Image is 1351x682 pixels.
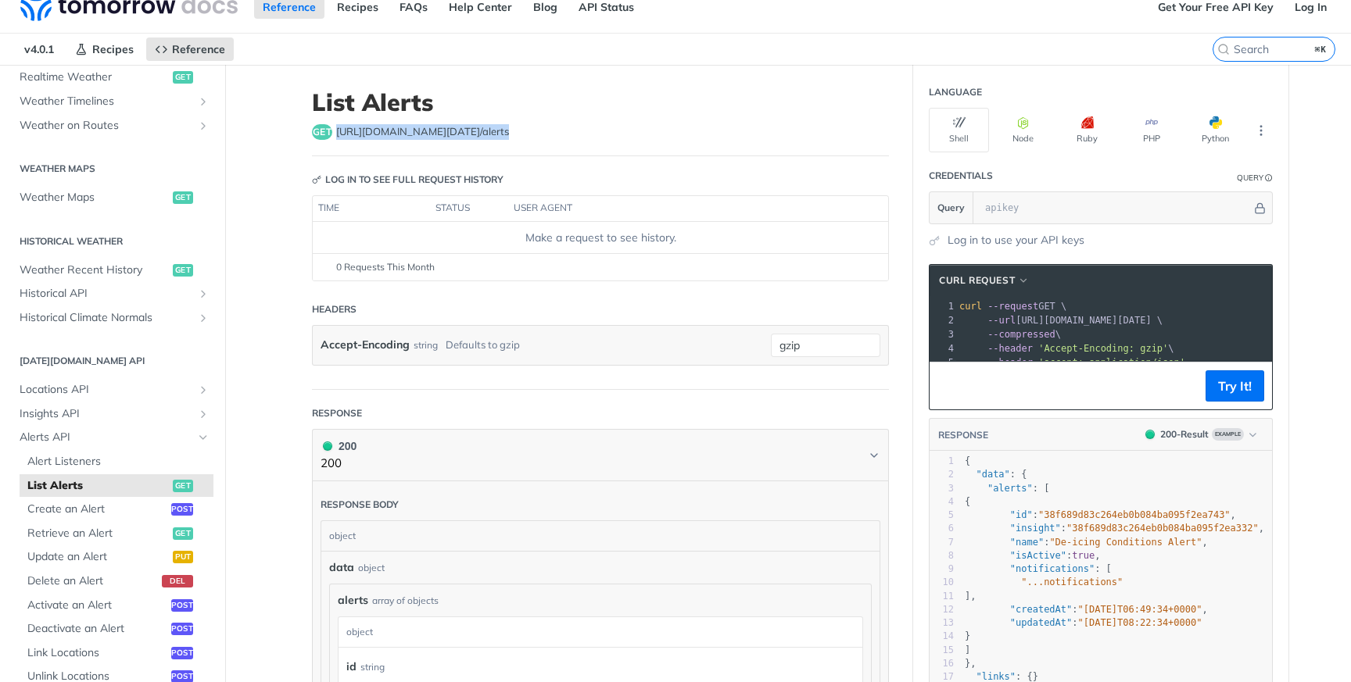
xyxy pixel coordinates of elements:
[173,480,193,492] span: get
[987,343,1033,354] span: --header
[934,273,1035,288] button: cURL Request
[312,88,889,116] h1: List Alerts
[197,384,210,396] button: Show subpages for Locations API
[1010,523,1061,534] span: "insight"
[1038,343,1168,354] span: 'Accept-Encoding: gzip'
[20,474,213,498] a: List Alertsget
[965,537,1208,548] span: : ,
[929,85,982,99] div: Language
[173,264,193,277] span: get
[197,95,210,108] button: Show subpages for Weather Timelines
[1311,41,1331,57] kbd: ⌘K
[446,334,520,356] div: Defaults to gzip
[173,527,193,540] span: get
[1010,537,1044,548] span: "name"
[173,71,193,84] span: get
[173,551,193,563] span: put
[930,522,954,535] div: 6
[965,658,977,669] span: },
[976,469,1009,480] span: "data"
[965,469,1027,480] span: : {
[965,563,1112,574] span: : [
[965,523,1264,534] span: : ,
[1160,427,1209,441] div: 200 - Result
[360,655,385,678] div: string
[312,124,332,140] span: get
[1237,172,1263,184] div: Query
[321,498,399,512] div: Response body
[12,282,213,305] a: Historical APIShow subpages for Historical API
[930,630,954,643] div: 14
[27,502,167,517] span: Create an Alert
[20,617,213,641] a: Deactivate an Alertpost
[965,509,1236,520] span: : ,
[930,549,954,562] div: 8
[930,657,954,670] div: 16
[92,42,134,56] span: Recipes
[987,315,1016,326] span: --url
[20,70,169,85] span: Realtime Weather
[1010,509,1033,520] span: "id"
[27,549,169,565] span: Update an Alert
[312,302,357,316] div: Headers
[162,575,193,587] span: del
[930,355,956,370] div: 5
[321,437,880,473] button: 200 200200
[965,630,970,641] span: }
[12,259,213,282] a: Weather Recent Historyget
[937,427,989,443] button: RESPONSE
[20,522,213,545] a: Retrieve an Alertget
[20,382,193,398] span: Locations API
[965,671,1038,682] span: : {}
[930,327,956,341] div: 3
[1021,577,1123,587] span: "...notifications"
[1010,617,1072,628] span: "updatedAt"
[930,455,954,468] div: 1
[1185,108,1245,152] button: Python
[1252,200,1268,216] button: Hide
[321,455,357,473] p: 200
[930,299,956,313] div: 1
[172,42,225,56] span: Reference
[358,561,385,575] div: object
[27,645,167,661] span: Link Locations
[965,550,1101,561] span: : ,
[336,260,435,274] span: 0 Requests This Month
[329,559,354,576] span: data
[12,114,213,137] a: Weather on RoutesShow subpages for Weather on Routes
[197,287,210,300] button: Show subpages for Historical API
[930,313,956,327] div: 2
[12,426,213,449] a: Alerts APIHide subpages for Alerts API
[430,196,508,221] th: status
[1237,172,1273,184] div: QueryInformation
[16,37,63,61] span: v4.0.1
[1010,563,1095,574] span: "notifications"
[930,341,956,355] div: 4
[930,616,954,630] div: 13
[336,124,509,140] span: https://api.tomorrow.io/v4/alerts
[1249,119,1273,142] button: More Languages
[965,591,977,602] span: ],
[372,594,439,608] div: array of objects
[1010,550,1066,561] span: "isActive"
[27,598,167,613] span: Activate an Alert
[171,599,193,612] span: post
[146,37,234,61] a: Reference
[27,621,167,637] span: Deactivate an Alert
[1078,617,1202,628] span: "[DATE]T08:22:34+0000"
[20,570,213,593] a: Delete an Alertdel
[1212,428,1244,441] span: Example
[930,590,954,603] div: 11
[1206,370,1264,402] button: Try It!
[1010,604,1072,615] span: "createdAt"
[1066,523,1259,534] span: "38f689d83c264eb0b084ba095f2ea332"
[929,169,993,183] div: Credentials
[20,498,213,521] a: Create an Alertpost
[20,310,193,326] span: Historical Climate Normals
[959,329,1061,340] span: \
[173,191,193,204] span: get
[321,437,357,455] div: 200
[20,430,193,445] span: Alerts API
[323,441,332,451] span: 200
[12,234,213,248] h2: Historical Weather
